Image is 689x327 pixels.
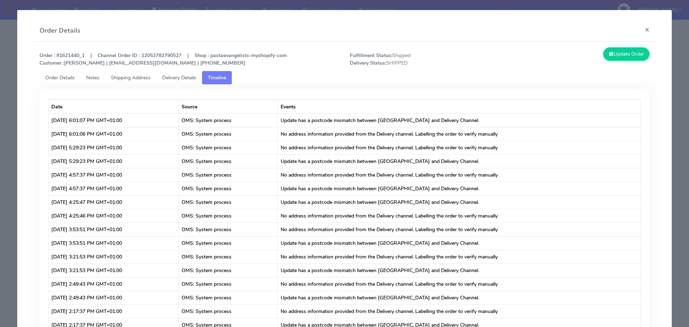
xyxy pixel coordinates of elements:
[48,100,179,113] th: Date
[48,223,179,236] td: [DATE] 3:53:51 PM GMT+01:00
[86,74,99,81] span: Notes
[278,304,641,318] td: No address information provided from the Delivery channel. Labelling the order to verify manually
[48,250,179,263] td: [DATE] 3:21:53 PM GMT+01:00
[179,113,278,127] td: OMS: System process
[111,74,151,81] span: Shipping Address
[39,52,287,66] strong: Order : #1621440_1 | Channel Order ID : 12053782790527 | Shop : pastaevangelists-myshopify-com [P...
[48,141,179,154] td: [DATE] 5:29:23 PM GMT+01:00
[179,182,278,195] td: OMS: System process
[179,154,278,168] td: OMS: System process
[179,209,278,223] td: OMS: System process
[179,250,278,263] td: OMS: System process
[48,291,179,304] td: [DATE] 2:49:43 PM GMT+01:00
[179,291,278,304] td: OMS: System process
[179,195,278,209] td: OMS: System process
[639,20,655,39] button: Close
[162,74,196,81] span: Delivery Details
[278,263,641,277] td: Update has a postcode mismatch between [GEOGRAPHIC_DATA] and Delivery Channel.
[278,209,641,223] td: No address information provided from the Delivery channel. Labelling the order to verify manually
[179,127,278,141] td: OMS: System process
[39,26,80,36] h4: Order Details
[48,154,179,168] td: [DATE] 5:29:23 PM GMT+01:00
[344,52,500,67] span: Shipped SHIPPED
[48,168,179,182] td: [DATE] 4:57:37 PM GMT+01:00
[179,304,278,318] td: OMS: System process
[278,236,641,250] td: Update has a postcode mismatch between [GEOGRAPHIC_DATA] and Delivery Channel.
[179,141,278,154] td: OMS: System process
[39,60,64,66] strong: Customer :
[48,113,179,127] td: [DATE] 6:01:07 PM GMT+01:00
[179,223,278,236] td: OMS: System process
[39,71,650,84] ul: Tabs
[278,127,641,141] td: No address information provided from the Delivery channel. Labelling the order to verify manually
[48,127,179,141] td: [DATE] 6:01:06 PM GMT+01:00
[350,52,392,59] strong: Fulfillment Status:
[208,74,226,81] span: Timeline
[48,277,179,291] td: [DATE] 2:49:43 PM GMT+01:00
[278,223,641,236] td: No address information provided from the Delivery channel. Labelling the order to verify manually
[278,182,641,195] td: Update has a postcode mismatch between [GEOGRAPHIC_DATA] and Delivery Channel.
[603,47,650,61] button: Update Order
[179,277,278,291] td: OMS: System process
[45,74,75,81] span: Order Details
[278,100,641,113] th: Events
[278,168,641,182] td: No address information provided from the Delivery channel. Labelling the order to verify manually
[179,236,278,250] td: OMS: System process
[350,60,386,66] strong: Delivery Status:
[179,100,278,113] th: Source
[278,277,641,291] td: No address information provided from the Delivery channel. Labelling the order to verify manually
[179,168,278,182] td: OMS: System process
[179,263,278,277] td: OMS: System process
[278,141,641,154] td: No address information provided from the Delivery channel. Labelling the order to verify manually
[48,182,179,195] td: [DATE] 4:57:37 PM GMT+01:00
[48,304,179,318] td: [DATE] 2:17:37 PM GMT+01:00
[278,250,641,263] td: No address information provided from the Delivery channel. Labelling the order to verify manually
[278,195,641,209] td: Update has a postcode mismatch between [GEOGRAPHIC_DATA] and Delivery Channel.
[278,154,641,168] td: Update has a postcode mismatch between [GEOGRAPHIC_DATA] and Delivery Channel.
[48,263,179,277] td: [DATE] 3:21:53 PM GMT+01:00
[278,113,641,127] td: Update has a postcode mismatch between [GEOGRAPHIC_DATA] and Delivery Channel.
[278,291,641,304] td: Update has a postcode mismatch between [GEOGRAPHIC_DATA] and Delivery Channel.
[48,195,179,209] td: [DATE] 4:25:47 PM GMT+01:00
[48,236,179,250] td: [DATE] 3:53:51 PM GMT+01:00
[48,209,179,223] td: [DATE] 4:25:46 PM GMT+01:00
